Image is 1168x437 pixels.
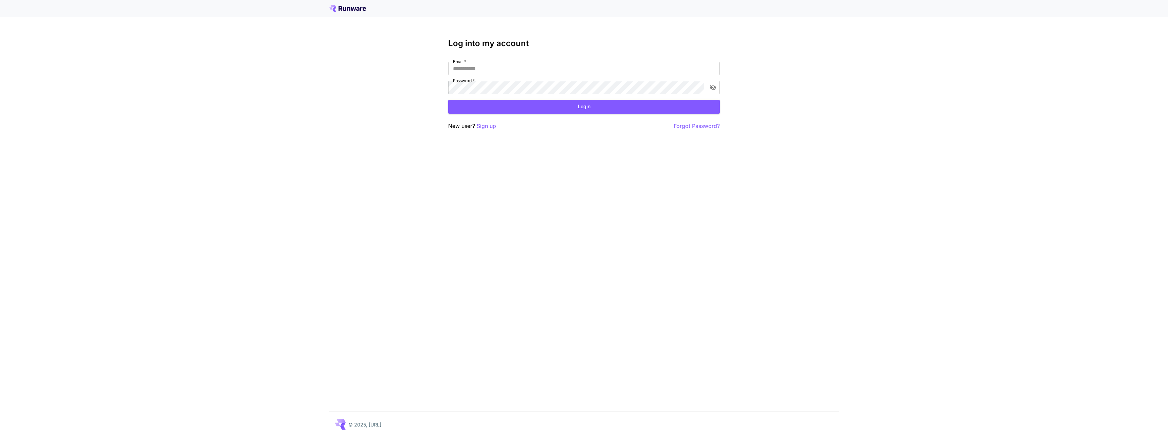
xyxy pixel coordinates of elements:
[448,122,496,130] p: New user?
[448,100,720,114] button: Login
[477,122,496,130] button: Sign up
[348,421,381,428] p: © 2025, [URL]
[448,39,720,48] h3: Log into my account
[674,122,720,130] button: Forgot Password?
[707,81,719,94] button: toggle password visibility
[453,78,475,83] label: Password
[453,59,466,64] label: Email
